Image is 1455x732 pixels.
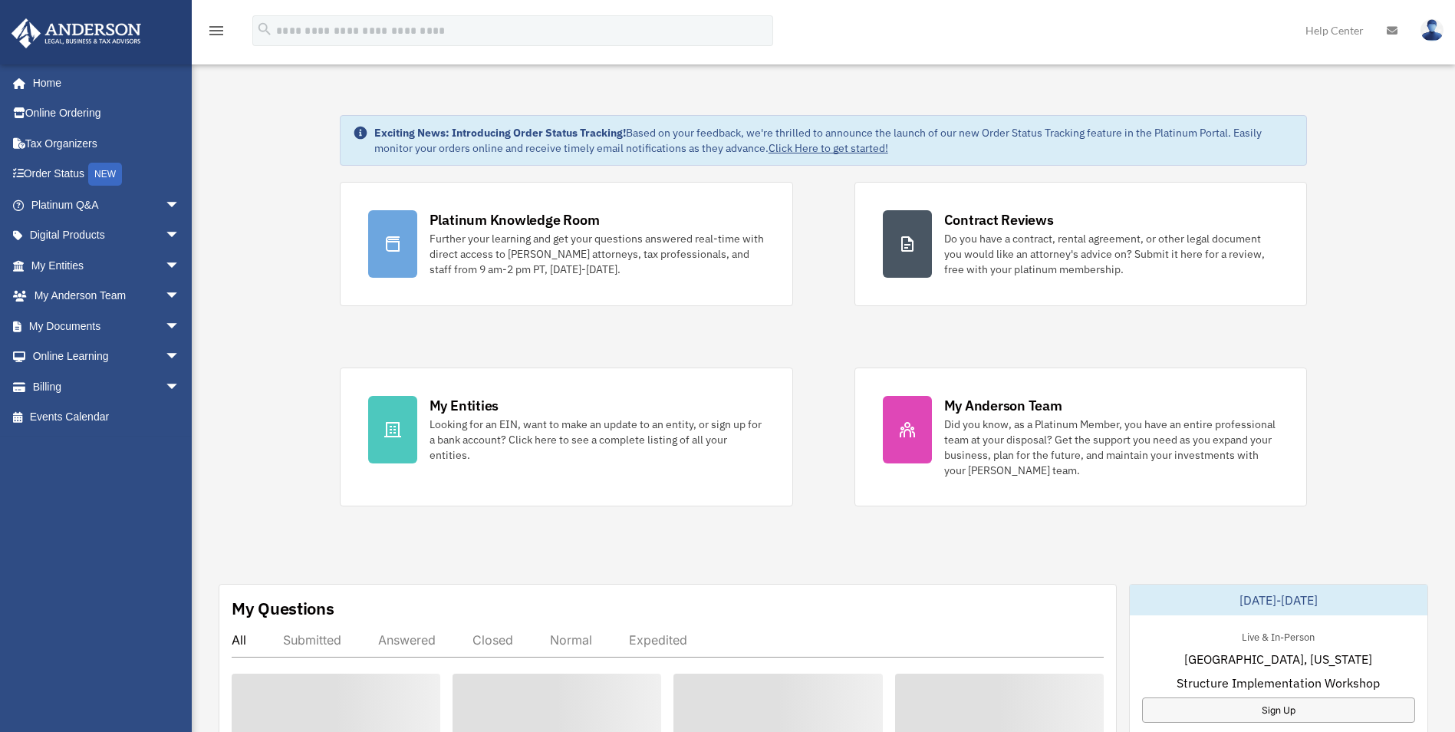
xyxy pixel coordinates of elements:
a: Digital Productsarrow_drop_down [11,220,203,251]
div: Closed [472,632,513,648]
span: arrow_drop_down [165,341,196,373]
div: Do you have a contract, rental agreement, or other legal document you would like an attorney's ad... [944,231,1279,277]
a: Events Calendar [11,402,203,433]
i: search [256,21,273,38]
a: Tax Organizers [11,128,203,159]
div: [DATE]-[DATE] [1130,585,1427,615]
div: Contract Reviews [944,210,1054,229]
a: Platinum Q&Aarrow_drop_down [11,190,203,220]
span: arrow_drop_down [165,281,196,312]
span: [GEOGRAPHIC_DATA], [US_STATE] [1184,650,1372,668]
div: Further your learning and get your questions answered real-time with direct access to [PERSON_NAM... [430,231,765,277]
span: arrow_drop_down [165,311,196,342]
img: User Pic [1420,19,1443,41]
span: Structure Implementation Workshop [1177,674,1380,692]
a: Billingarrow_drop_down [11,371,203,402]
div: Based on your feedback, we're thrilled to announce the launch of our new Order Status Tracking fe... [374,125,1295,156]
div: Looking for an EIN, want to make an update to an entity, or sign up for a bank account? Click her... [430,417,765,463]
div: Did you know, as a Platinum Member, you have an entire professional team at your disposal? Get th... [944,417,1279,478]
a: Click Here to get started! [769,141,888,155]
div: Normal [550,632,592,648]
div: My Anderson Team [944,396,1062,415]
a: Home [11,68,196,98]
strong: Exciting News: Introducing Order Status Tracking! [374,126,626,140]
div: NEW [88,163,122,186]
a: Contract Reviews Do you have a contract, rental agreement, or other legal document you would like... [854,182,1308,306]
div: All [232,632,246,648]
a: Platinum Knowledge Room Further your learning and get your questions answered real-time with dire... [340,182,793,306]
div: Live & In-Person [1230,628,1327,644]
a: My Entities Looking for an EIN, want to make an update to an entity, or sign up for a bank accoun... [340,368,793,506]
div: Platinum Knowledge Room [430,210,600,229]
a: My Anderson Team Did you know, as a Platinum Member, you have an entire professional team at your... [854,368,1308,506]
span: arrow_drop_down [165,371,196,403]
span: arrow_drop_down [165,220,196,252]
a: My Anderson Teamarrow_drop_down [11,281,203,312]
a: My Entitiesarrow_drop_down [11,250,203,281]
div: My Entities [430,396,499,415]
a: My Documentsarrow_drop_down [11,311,203,341]
i: menu [207,21,225,40]
a: menu [207,27,225,40]
a: Order StatusNEW [11,159,203,190]
div: My Questions [232,597,334,620]
a: Online Ordering [11,98,203,129]
div: Expedited [629,632,687,648]
div: Submitted [283,632,341,648]
a: Online Learningarrow_drop_down [11,341,203,372]
span: arrow_drop_down [165,190,196,221]
span: arrow_drop_down [165,250,196,282]
div: Answered [378,632,436,648]
a: Sign Up [1142,697,1415,723]
img: Anderson Advisors Platinum Portal [7,18,146,48]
